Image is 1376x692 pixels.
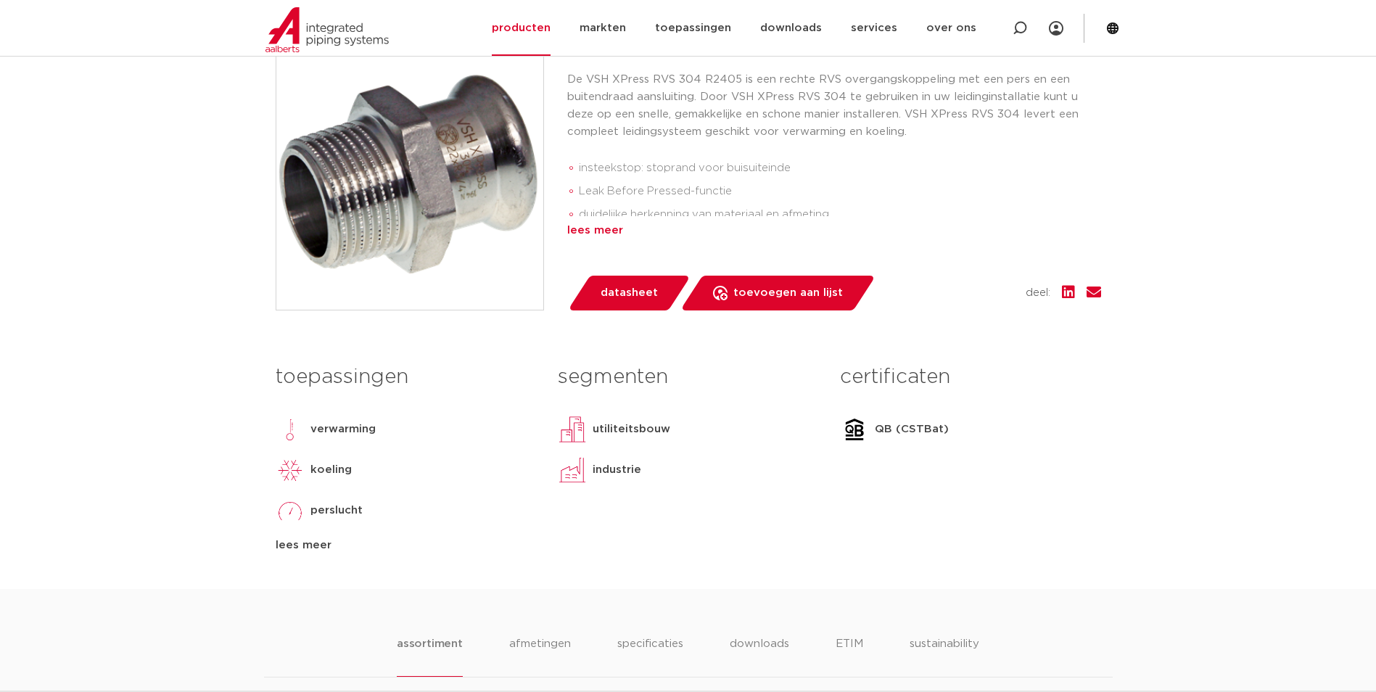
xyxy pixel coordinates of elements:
[730,635,789,677] li: downloads
[593,421,670,438] p: utiliteitsbouw
[875,421,949,438] p: QB (CSTBat)
[310,502,363,519] p: perslucht
[567,276,691,310] a: datasheet
[836,635,863,677] li: ETIM
[567,71,1101,141] p: De VSH XPress RVS 304 R2405 is een rechte RVS overgangskoppeling met een pers en een buitendraad ...
[509,635,571,677] li: afmetingen
[601,281,658,305] span: datasheet
[1026,284,1050,302] span: deel:
[276,363,536,392] h3: toepassingen
[558,363,818,392] h3: segmenten
[579,180,1101,203] li: Leak Before Pressed-functie
[579,203,1101,226] li: duidelijke herkenning van materiaal en afmeting
[733,281,843,305] span: toevoegen aan lijst
[840,415,869,444] img: QB (CSTBat)
[276,43,543,310] img: Product Image for VSH XPress RVS 304 overgang (press x buitendraad)
[579,157,1101,180] li: insteekstop: stoprand voor buisuiteinde
[276,537,536,554] div: lees meer
[276,415,305,444] img: verwarming
[276,496,305,525] img: perslucht
[397,635,463,677] li: assortiment
[593,461,641,479] p: industrie
[567,222,1101,239] div: lees meer
[276,456,305,485] img: koeling
[617,635,683,677] li: specificaties
[840,363,1100,392] h3: certificaten
[558,456,587,485] img: industrie
[310,461,352,479] p: koeling
[910,635,979,677] li: sustainability
[558,415,587,444] img: utiliteitsbouw
[310,421,376,438] p: verwarming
